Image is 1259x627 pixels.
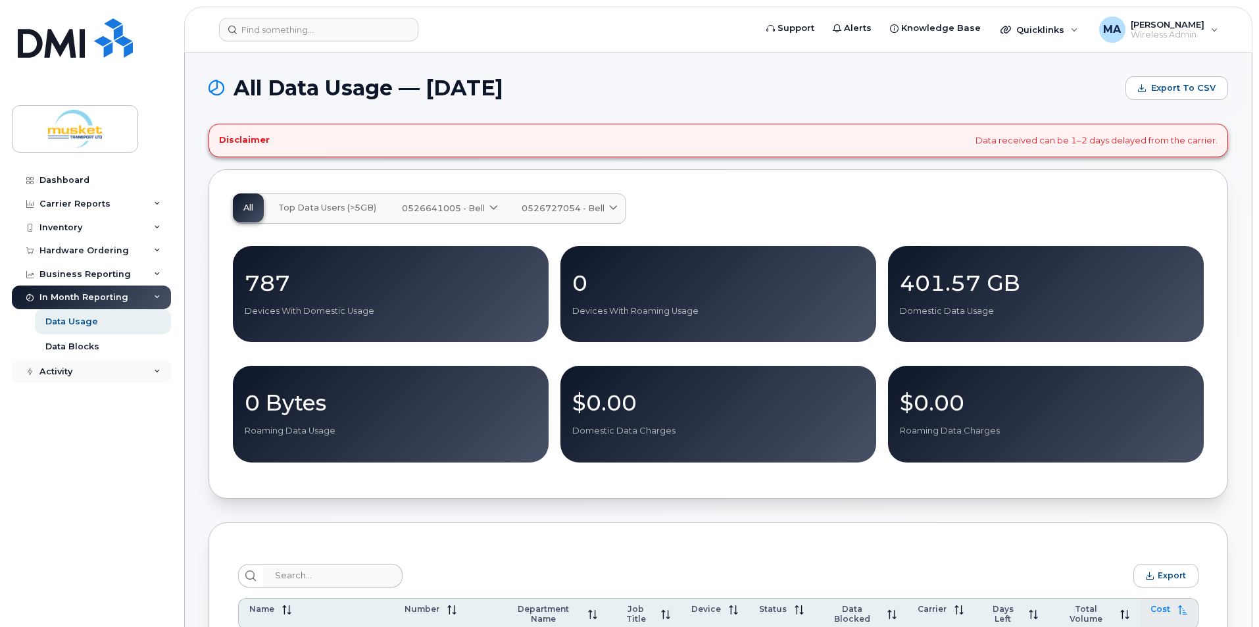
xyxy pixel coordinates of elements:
[985,604,1021,624] span: Days Left
[249,604,274,614] span: Name
[1125,76,1228,100] button: Export to CSV
[209,124,1228,157] div: Data received can be 1–2 days delayed from the carrier.
[511,194,626,223] a: 0526727054 - Bell
[1151,82,1216,94] span: Export to CSV
[572,305,864,317] p: Devices With Roaming Usage
[918,604,947,614] span: Carrier
[1059,604,1112,624] span: Total Volume
[1150,604,1170,614] span: Cost
[391,194,506,223] a: 0526641005 - Bell
[572,391,864,414] p: $0.00
[900,425,1192,437] p: Roaming Data Charges
[245,425,537,437] p: Roaming Data Usage
[245,391,537,414] p: 0 Bytes
[405,604,439,614] span: Number
[618,604,653,624] span: Job Title
[572,271,864,295] p: 0
[245,271,537,295] p: 787
[402,202,485,214] span: 0526641005 - Bell
[1133,564,1198,588] button: Export
[900,305,1192,317] p: Domestic Data Usage
[825,604,879,624] span: Data Blocked
[263,564,403,588] input: Search...
[278,203,376,213] span: Top Data Users (>5GB)
[759,604,787,614] span: Status
[219,135,270,145] h4: Disclaimer
[572,425,864,437] p: Domestic Data Charges
[691,604,721,614] span: Device
[234,78,503,98] span: All Data Usage — [DATE]
[522,202,605,214] span: 0526727054 - Bell
[900,391,1192,414] p: $0.00
[900,271,1192,295] p: 401.57 GB
[245,305,537,317] p: Devices With Domestic Usage
[506,604,580,624] span: Department Name
[1158,570,1186,580] span: Export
